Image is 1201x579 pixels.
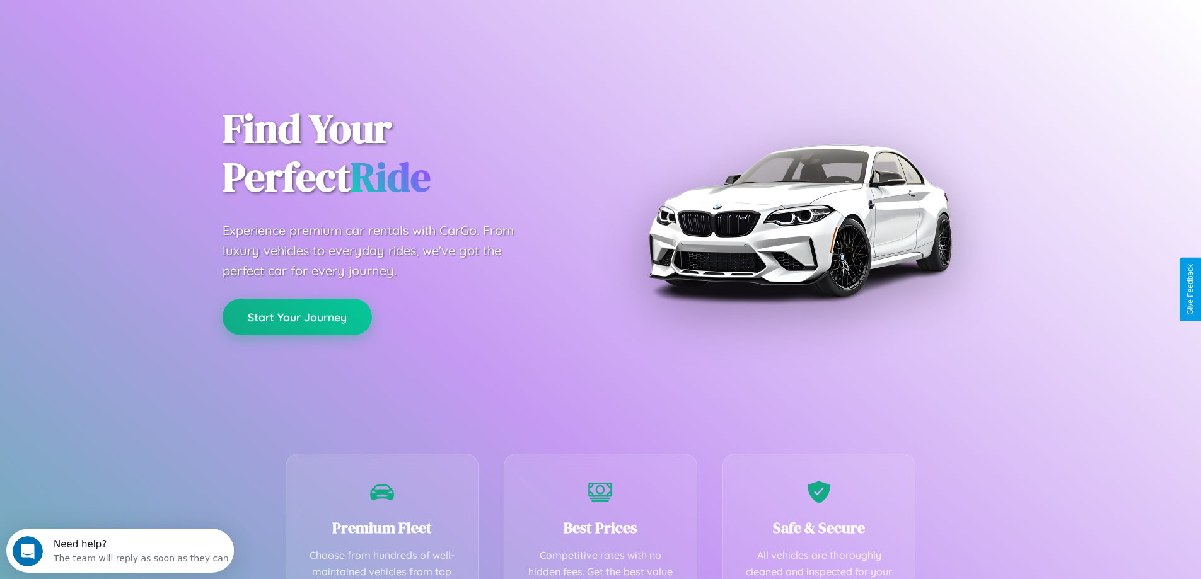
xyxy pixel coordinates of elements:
button: Start Your Journey [223,299,372,335]
p: Experience premium car rentals with CarGo. From luxury vehicles to everyday rides, we've got the ... [223,221,538,281]
div: Need help? [47,11,223,21]
h3: Premium Fleet [305,517,460,538]
div: Give Feedback [1186,264,1195,315]
span: Ride [351,149,431,204]
div: The team will reply as soon as they can [47,21,223,34]
h3: Best Prices [523,517,678,538]
iframe: Intercom live chat discovery launcher [6,529,234,573]
h1: Find Your Perfect [223,105,582,202]
iframe: Intercom live chat [13,536,43,566]
h3: Safe & Secure [742,517,896,538]
div: Open Intercom Messenger [5,5,235,40]
img: Premium BMW car rental vehicle [642,63,957,378]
